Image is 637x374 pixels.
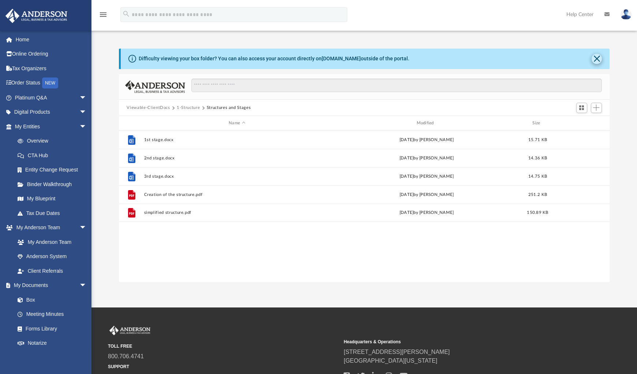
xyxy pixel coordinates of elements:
[108,343,338,350] small: TOLL FREE
[333,137,520,143] div: [DATE] by [PERSON_NAME]
[5,47,98,61] a: Online Ordering
[119,131,610,282] div: grid
[5,105,98,120] a: Digital Productsarrow_drop_down
[144,156,330,160] button: 2nd stage.docx
[99,10,108,19] i: menu
[10,192,94,206] a: My Blueprint
[5,220,94,235] a: My Anderson Teamarrow_drop_down
[10,148,98,163] a: CTA Hub
[10,264,94,278] a: Client Referrals
[322,56,361,61] a: [DOMAIN_NAME]
[79,220,94,235] span: arrow_drop_down
[5,278,94,293] a: My Documentsarrow_drop_down
[344,349,450,355] a: [STREET_ADDRESS][PERSON_NAME]
[5,76,98,91] a: Order StatusNEW
[10,292,90,307] a: Box
[144,211,330,215] button: simplified structure.pdf
[527,211,548,215] span: 150.89 KB
[10,321,90,336] a: Forms Library
[79,105,94,120] span: arrow_drop_down
[333,192,520,198] div: [DATE] by [PERSON_NAME]
[79,90,94,105] span: arrow_drop_down
[10,235,90,249] a: My Anderson Team
[528,138,547,142] span: 15.71 KB
[333,209,520,216] div: [DATE] by [PERSON_NAME]
[10,134,98,148] a: Overview
[207,105,251,111] button: Structures and Stages
[143,120,330,126] div: Name
[108,353,144,359] a: 800.706.4741
[344,358,437,364] a: [GEOGRAPHIC_DATA][US_STATE]
[108,326,152,335] img: Anderson Advisors Platinum Portal
[5,32,98,47] a: Home
[10,249,94,264] a: Anderson System
[191,79,602,92] input: Search files and folders
[10,336,94,351] a: Notarize
[333,120,520,126] div: Modified
[122,10,130,18] i: search
[42,78,58,88] div: NEW
[99,14,108,19] a: menu
[144,174,330,179] button: 3rd stage.docx
[144,137,330,142] button: 1st stage.docx
[79,278,94,293] span: arrow_drop_down
[592,54,602,64] button: Close
[591,103,602,113] button: Add
[139,55,409,63] div: Difficulty viewing your box folder? You can also access your account directly on outside of the p...
[10,307,94,322] a: Meeting Minutes
[576,103,587,113] button: Switch to Grid View
[10,163,98,177] a: Entity Change Request
[10,177,98,192] a: Binder Walkthrough
[333,173,520,180] div: [DATE] by [PERSON_NAME]
[108,363,338,370] small: SUPPORT
[333,155,520,162] div: [DATE] by [PERSON_NAME]
[3,9,70,23] img: Anderson Advisors Platinum Portal
[344,339,574,345] small: Headquarters & Operations
[5,61,98,76] a: Tax Organizers
[555,120,607,126] div: id
[528,193,547,197] span: 251.2 KB
[177,105,200,111] button: 1-Structure
[127,105,170,111] button: Viewable-ClientDocs
[144,192,330,197] button: Creation of the structure.pdf
[122,120,140,126] div: id
[10,206,98,220] a: Tax Due Dates
[528,156,547,160] span: 14.36 KB
[5,119,98,134] a: My Entitiesarrow_drop_down
[523,120,552,126] div: Size
[5,90,98,105] a: Platinum Q&Aarrow_drop_down
[79,119,94,134] span: arrow_drop_down
[528,174,547,178] span: 14.75 KB
[621,9,632,20] img: User Pic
